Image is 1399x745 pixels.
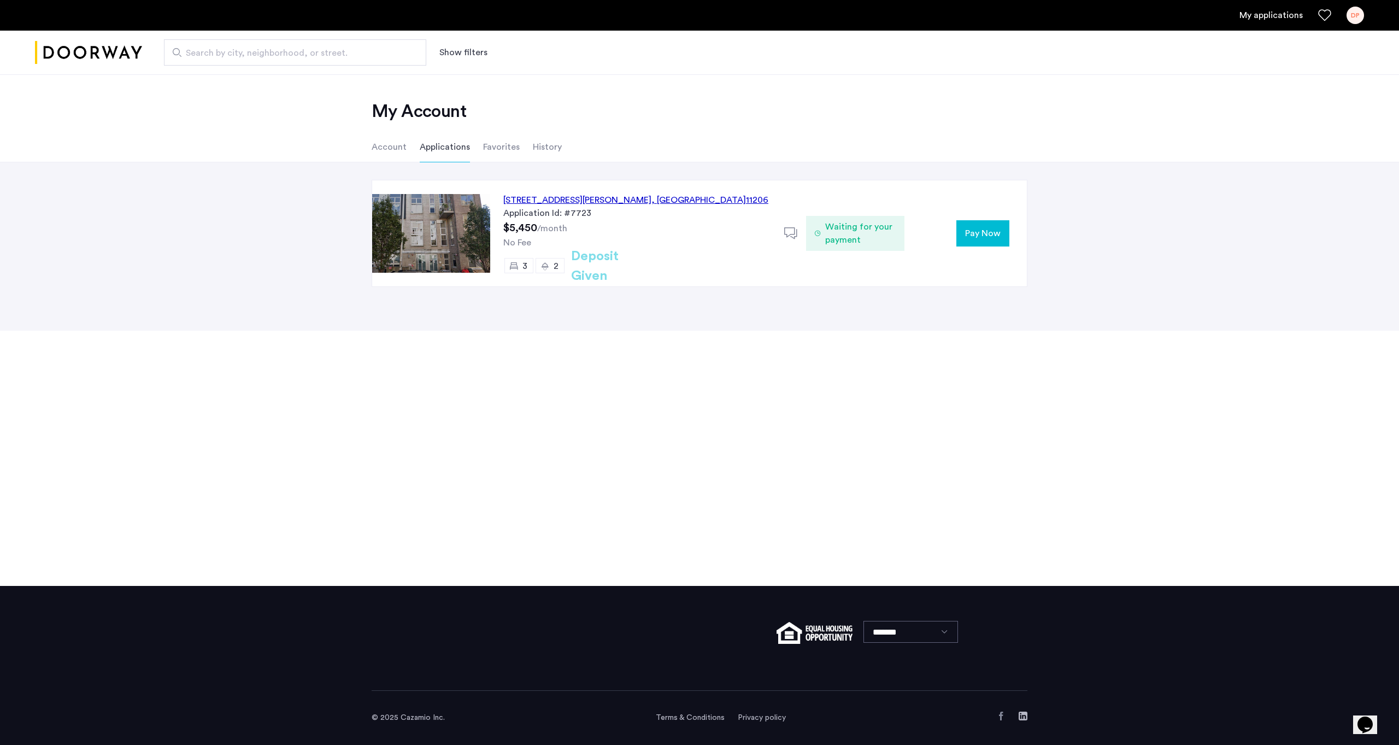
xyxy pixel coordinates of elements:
li: Applications [420,132,470,162]
span: Waiting for your payment [825,220,896,247]
a: Terms and conditions [656,712,725,723]
span: 2 [554,262,559,271]
a: Favorites [1318,9,1331,22]
sub: /month [537,224,567,233]
a: Privacy policy [738,712,786,723]
div: [STREET_ADDRESS][PERSON_NAME] 11206 [503,193,768,207]
li: History [533,132,562,162]
h2: Deposit Given [571,247,658,286]
a: My application [1239,9,1303,22]
img: equal-housing.png [777,622,853,644]
select: Language select [863,621,958,643]
li: Favorites [483,132,520,162]
a: LinkedIn [1019,712,1027,720]
span: 3 [522,262,527,271]
input: Apartment Search [164,39,426,66]
iframe: chat widget [1353,701,1388,734]
button: Show or hide filters [439,46,487,59]
span: $5,450 [503,222,537,233]
span: No Fee [503,238,531,247]
div: DP [1347,7,1364,24]
span: , [GEOGRAPHIC_DATA] [651,196,746,204]
a: Facebook [997,712,1006,720]
li: Account [372,132,407,162]
h2: My Account [372,101,1027,122]
span: Pay Now [965,227,1001,240]
img: Apartment photo [372,194,490,273]
div: Application Id: #7723 [503,207,771,220]
span: © 2025 Cazamio Inc. [372,714,445,721]
a: Cazamio logo [35,32,142,73]
button: button [956,220,1009,247]
span: Search by city, neighborhood, or street. [186,46,396,60]
img: logo [35,32,142,73]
